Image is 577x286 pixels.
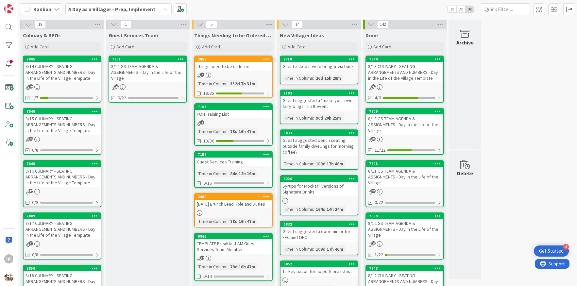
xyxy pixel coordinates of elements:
[24,167,101,187] div: 8/16 CULINARY - SEATING ARRANGEMENTS AND NUMBERS - Day in the Life of the Village Template
[109,62,186,82] div: 8/14 GS TEAM AGENDA & ASSIGNMENTS - Day in the Life of the Village
[280,96,358,110] div: Guest suggested a "make your own fairy wings" craft event
[200,256,204,260] span: 37
[198,194,272,199] div: 2689
[229,80,257,87] div: 332d 7h 31m
[366,114,443,135] div: 8/13 GS TEAM AGENDA & ASSIGNMENTS - Day in the Life of the Village
[539,248,564,254] div: Get Started
[282,75,313,82] div: Time in Column
[198,57,272,61] div: 2858
[194,32,273,39] span: Things Needing to be Ordered - PUT IN CARD, Don't make new card
[195,56,272,71] div: 2858Things need to be ordered
[203,180,212,187] span: 0/16
[456,6,465,12] span: 2x
[24,109,101,114] div: 7846
[24,114,101,135] div: 8/15 CULINARY - SEATING ARRANGEMENTS AND NUMBERS - Day in the Life of the Village Template
[280,90,358,110] div: 7102Guest suggested a "make your own fairy wings" craft event
[33,5,51,13] span: Kanban
[371,84,376,89] span: 40
[109,56,186,82] div: 79018/14 GS TEAM AGENDA & ASSIGNMENTS - Day in the Life of the Village
[375,199,383,206] span: 0/22
[116,44,137,50] span: Add Card...
[366,56,443,82] div: 78448/13 CULINARY - SEATING ARRANGEMENTS AND NUMBERS - Day in the Life of the Village Template
[195,233,272,239] div: 6945
[366,161,443,187] div: 78988/11 GS TEAM AGENDA & ASSIGNMENTS - Day in the Life of the Village
[314,160,345,167] div: 109d 17h 46m
[195,194,272,208] div: 2689[DATE] Brunch Lead Role and Duties
[375,147,385,154] span: 11/22
[195,200,272,208] div: [DATE] Brunch Lead Role and Duties
[366,265,443,271] div: 7843
[280,130,358,136] div: 6833
[109,32,158,39] span: Guest Services Team
[195,152,272,158] div: 7152
[195,62,272,71] div: Things need to be ordered
[4,254,13,263] div: HF
[24,56,101,62] div: 7845
[195,152,272,166] div: 7152Guest Services Training
[366,109,443,135] div: 79008/13 GS TEAM AGENDA & ASSIGNMENTS - Day in the Life of the Village
[280,56,358,71] div: 7718Guest asked if we'd bring trivia back
[203,138,214,144] span: 13/36
[366,213,443,219] div: 7899
[197,218,228,225] div: Time in Column
[228,218,229,225] span: :
[14,1,30,9] span: Support
[366,109,443,114] div: 7900
[457,169,473,177] div: Delete
[23,212,101,260] a: 78498/17 CULINARY - SEATING ARRANGEMENTS AND NUMBERS - Day in the Life of the Village Template0/8
[366,161,443,167] div: 7898
[4,4,13,13] img: Visit kanbanzone.com
[120,21,131,28] span: 1
[195,104,272,110] div: 7103
[112,57,186,61] div: 7901
[29,84,33,89] span: 40
[197,170,228,177] div: Time in Column
[200,73,204,77] span: 4
[198,105,272,109] div: 7103
[280,227,358,242] div: Guest suggested a door mirror for FFC and OFC
[26,109,101,114] div: 7846
[280,176,358,182] div: 6226
[282,245,313,253] div: Time in Column
[114,84,119,89] span: 27
[32,251,38,258] span: 0/8
[280,267,358,276] div: Turkey bacon for no pork breakfast
[369,109,443,114] div: 7900
[24,56,101,82] div: 78458/14 CULINARY - SEATING ARRANGEMENTS AND NUMBERS - Day in the Life of the Village Template
[280,129,358,170] a: 6833Guest suggested bench seating outside family dwellings for morning coffee\Time in Column:109d...
[283,262,358,266] div: 6052
[229,128,257,135] div: 78d 16h 47m
[292,21,303,28] span: 14
[369,161,443,166] div: 7898
[195,110,272,118] div: FOH Training List
[194,56,273,98] a: 2858Things need to be orderedTime in Column:332d 7h 31m19/35
[280,221,358,242] div: 6832Guest suggested a door mirror for FFC and OFC
[29,137,33,141] span: 41
[32,94,38,101] span: 1/7
[194,151,273,188] a: 7152Guest Services TrainingTime in Column:84d 12h 16m0/16
[26,214,101,218] div: 7849
[313,160,314,167] span: :
[563,244,569,250] div: 4
[283,177,358,181] div: 6226
[229,170,257,177] div: 84d 12h 16m
[373,44,394,50] span: Add Card...
[375,251,383,258] span: 1/22
[465,6,474,12] span: 3x
[366,56,443,62] div: 7844
[366,219,443,239] div: 8/12 GS TEAM AGENDA & ASSIGNMENTS - Day in the Life of the Village
[280,176,358,196] div: 6226Syrups for Mocktail Versions of Signature Drinks
[23,108,101,155] a: 78468/15 CULINARY - SEATING ARRANGEMENTS AND NUMBERS - Day in the Life of the Village Template0/8
[202,44,223,50] span: Add Card...
[228,170,229,177] span: :
[24,161,101,167] div: 7848
[283,57,358,61] div: 7718
[369,266,443,271] div: 7843
[24,213,101,219] div: 7849
[371,189,376,193] span: 25
[26,57,101,61] div: 7845
[280,62,358,71] div: Guest asked if we'd bring trivia back
[313,206,314,213] span: :
[280,56,358,84] a: 7718Guest asked if we'd bring trivia backTime in Column:26d 15h 28m
[197,80,228,87] div: Time in Column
